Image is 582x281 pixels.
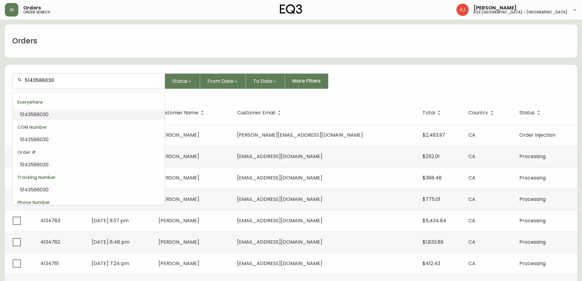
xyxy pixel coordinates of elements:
[468,196,475,203] span: CA
[23,6,41,10] span: Orders
[92,238,130,246] span: [DATE] 8:46 pm
[474,10,567,14] h5: eq3 [GEOGRAPHIC_DATA] - [GEOGRAPHIC_DATA]
[12,36,37,46] h1: Orders
[159,260,199,267] span: [PERSON_NAME]
[423,174,442,181] span: $388.48
[468,217,475,224] span: CA
[468,174,475,181] span: CA
[159,110,206,116] span: Customer Name
[423,238,443,246] span: $1,833.89
[172,77,188,85] span: Status
[519,153,546,160] span: Processing
[423,260,440,267] span: $412.43
[468,238,475,246] span: CA
[237,111,275,115] span: Customer Email
[13,145,165,160] div: Order #
[25,77,160,83] input: Search
[468,111,488,115] span: Country
[519,217,546,224] span: Processing
[159,217,199,224] span: [PERSON_NAME]
[92,217,129,224] span: [DATE] 9:37 pm
[468,153,475,160] span: CA
[159,174,199,181] span: [PERSON_NAME]
[423,217,446,224] span: $5,434.84
[23,10,50,14] h5: order search
[20,136,49,143] span: 5143586030
[20,111,49,118] span: 5143586030
[519,131,555,139] span: Order Injection
[474,6,517,10] span: [PERSON_NAME]
[423,153,440,160] span: $252.01
[40,238,60,246] span: 4134782
[519,111,535,115] span: Status
[159,153,199,160] span: [PERSON_NAME]
[13,170,165,185] div: Tracking Number
[237,131,363,139] span: [PERSON_NAME][EMAIL_ADDRESS][DOMAIN_NAME]
[237,110,283,116] span: Customer Email
[519,174,546,181] span: Processing
[246,73,285,89] button: To Date
[519,260,546,267] span: Processing
[468,260,475,267] span: CA
[20,161,49,168] span: 5143586030
[280,4,302,14] img: logo
[40,260,59,267] span: 4134781
[92,260,129,267] span: [DATE] 7:24 pm
[237,217,322,224] span: [EMAIL_ADDRESS][DOMAIN_NAME]
[237,260,322,267] span: [EMAIL_ADDRESS][DOMAIN_NAME]
[456,4,469,16] img: 24a625d34e264d2520941288c4a55f8e
[468,110,496,116] span: Country
[423,196,440,203] span: $775.01
[519,238,546,246] span: Processing
[159,111,198,115] span: Customer Name
[20,186,49,193] span: 5143586030
[13,195,165,210] div: Phone Number
[423,110,443,116] span: Total
[159,196,199,203] span: [PERSON_NAME]
[237,174,322,181] span: [EMAIL_ADDRESS][DOMAIN_NAME]
[519,196,546,203] span: Processing
[237,238,322,246] span: [EMAIL_ADDRESS][DOMAIN_NAME]
[519,110,543,116] span: Status
[200,73,246,89] button: From Date
[13,120,165,135] div: COM Number
[292,78,321,84] span: More Filters
[285,73,328,89] button: More Filters
[40,217,60,224] span: 4134783
[13,95,165,109] div: Everywhere
[423,131,445,139] span: $2,483.97
[423,111,435,115] span: Total
[253,77,273,85] span: To Date
[165,73,200,89] button: Status
[468,131,475,139] span: CA
[207,77,233,85] span: From Date
[237,153,322,160] span: [EMAIL_ADDRESS][DOMAIN_NAME]
[237,196,322,203] span: [EMAIL_ADDRESS][DOMAIN_NAME]
[159,131,199,139] span: [PERSON_NAME]
[159,238,199,246] span: [PERSON_NAME]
